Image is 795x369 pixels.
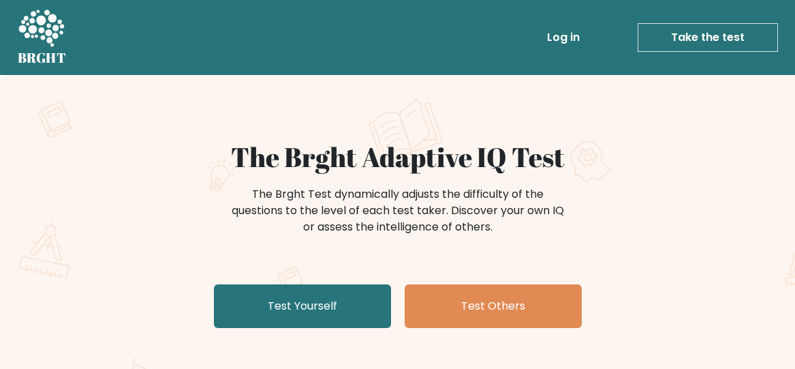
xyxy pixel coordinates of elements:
[405,284,582,328] a: Test Others
[65,141,730,173] h1: The Brght Adaptive IQ Test
[638,23,778,52] a: Take the test
[214,284,391,328] a: Test Yourself
[18,50,67,66] h5: BRGHT
[18,5,67,70] a: BRGHT
[228,186,568,235] div: The Brght Test dynamically adjusts the difficulty of the questions to the level of each test take...
[542,24,585,51] a: Log in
